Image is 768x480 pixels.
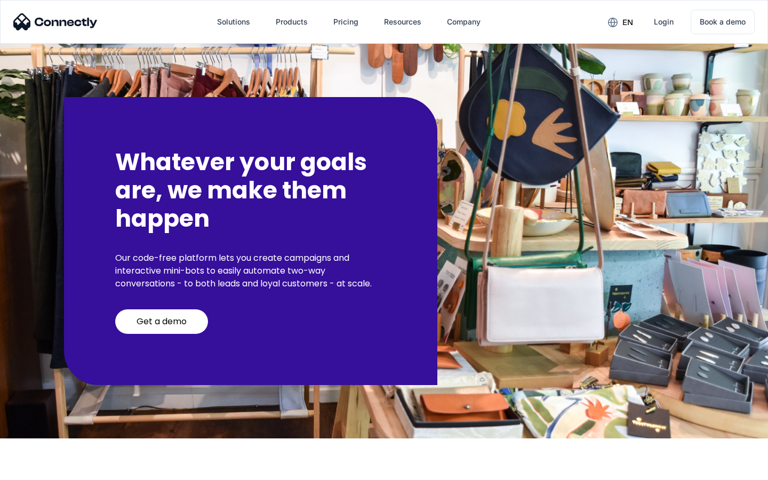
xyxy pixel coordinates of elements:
[691,10,755,34] a: Book a demo
[622,15,633,30] div: en
[276,14,308,29] div: Products
[115,309,208,334] a: Get a demo
[13,13,98,30] img: Connectly Logo
[384,14,421,29] div: Resources
[447,14,481,29] div: Company
[11,461,64,476] aside: Language selected: English
[333,14,358,29] div: Pricing
[217,14,250,29] div: Solutions
[645,9,682,35] a: Login
[115,148,386,233] h2: Whatever your goals are, we make them happen
[21,461,64,476] ul: Language list
[325,9,367,35] a: Pricing
[137,316,187,327] div: Get a demo
[654,14,674,29] div: Login
[115,252,386,290] p: Our code-free platform lets you create campaigns and interactive mini-bots to easily automate two...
